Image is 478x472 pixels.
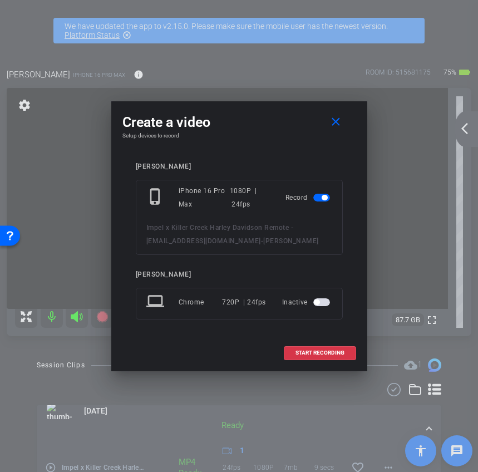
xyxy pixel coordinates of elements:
[284,346,356,360] button: START RECORDING
[282,292,332,312] div: Inactive
[179,184,230,211] div: iPhone 16 Pro Max
[261,237,264,245] span: -
[179,292,223,312] div: Chrome
[136,271,343,279] div: [PERSON_NAME]
[146,224,294,245] span: Impel x Killer Creek Harley Davidson Remote - [EMAIL_ADDRESS][DOMAIN_NAME]
[295,350,344,356] span: START RECORDING
[230,184,269,211] div: 1080P | 24fps
[136,163,343,171] div: [PERSON_NAME]
[285,184,332,211] div: Record
[122,132,356,139] h4: Setup devices to record
[122,112,356,132] div: Create a video
[146,292,166,312] mat-icon: laptop
[146,188,166,208] mat-icon: phone_iphone
[222,292,266,312] div: 720P | 24fps
[329,115,343,129] mat-icon: close
[263,237,319,245] span: [PERSON_NAME]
